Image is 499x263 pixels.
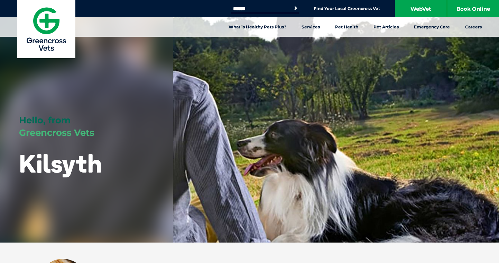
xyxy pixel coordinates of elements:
a: What is Healthy Pets Plus? [221,17,294,37]
a: Pet Articles [366,17,406,37]
a: Careers [458,17,489,37]
span: Greencross Vets [19,127,94,138]
a: Find Your Local Greencross Vet [314,6,380,11]
a: Emergency Care [406,17,458,37]
a: Services [294,17,327,37]
button: Search [292,5,299,12]
a: Pet Health [327,17,366,37]
h1: Kilsyth [19,150,102,177]
span: Hello, from [19,115,71,126]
